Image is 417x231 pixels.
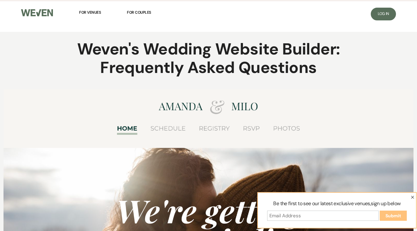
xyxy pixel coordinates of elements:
span: Log In [378,11,389,16]
a: For Venues [79,5,101,19]
span: sign up below [371,200,400,207]
img: Weven Logo [21,9,53,17]
a: For Couples [127,5,151,19]
label: Be the first to see our latest exclusive venues, [262,200,412,211]
input: Email Address [267,211,379,221]
span: For Venues [79,10,101,15]
a: Log In [371,8,396,20]
h1: Weven's Wedding Website Builder: Frequently Asked Questions [58,40,359,77]
span: For Couples [127,10,151,15]
input: Submit [380,211,407,221]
